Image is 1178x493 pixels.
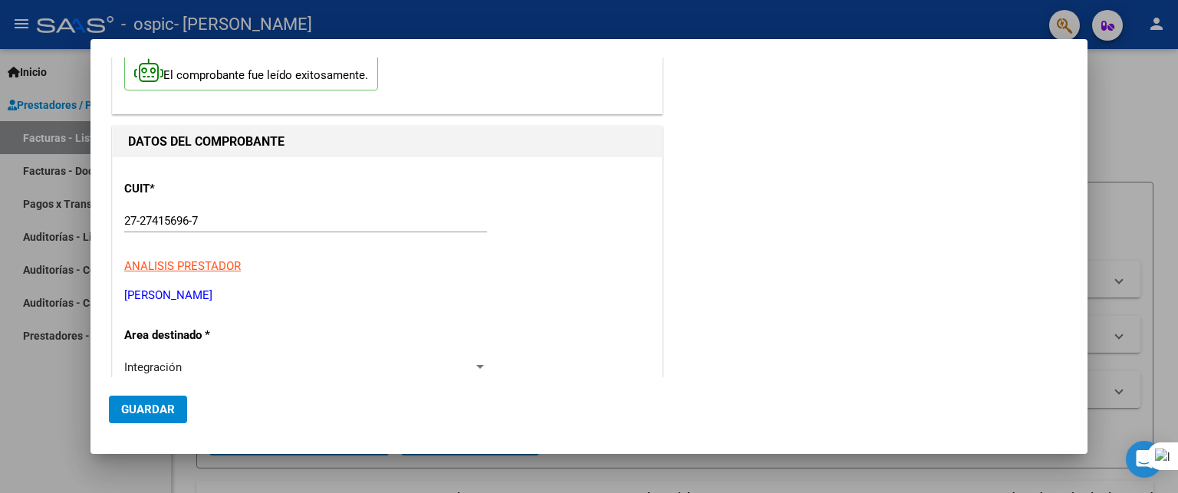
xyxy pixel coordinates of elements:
span: Guardar [121,403,175,416]
p: Area destinado * [124,327,282,344]
div: Open Intercom Messenger [1126,441,1163,478]
p: El comprobante fue leído exitosamente. [124,54,378,91]
p: CUIT [124,180,282,198]
button: Guardar [109,396,187,423]
p: [PERSON_NAME] [124,287,650,304]
span: ANALISIS PRESTADOR [124,259,241,273]
span: Integración [124,360,182,374]
strong: DATOS DEL COMPROBANTE [128,134,285,149]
